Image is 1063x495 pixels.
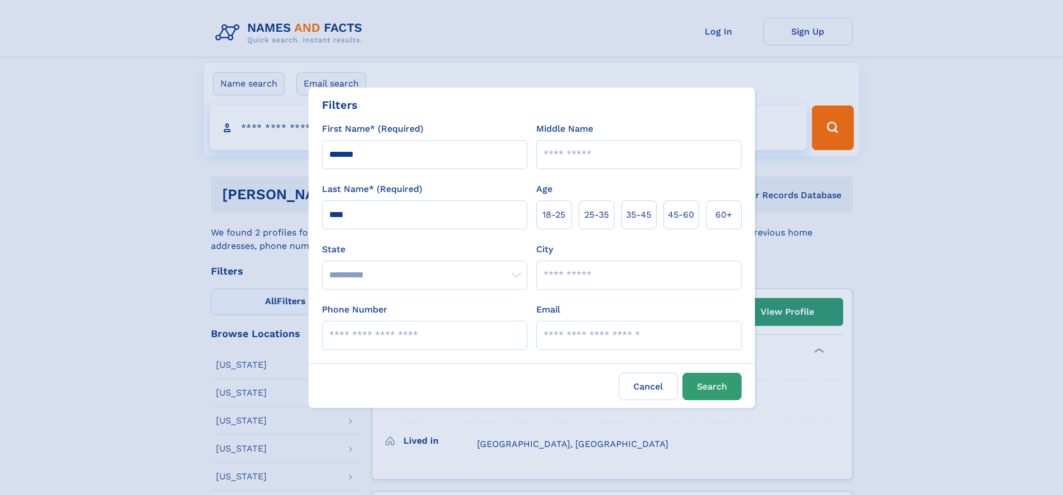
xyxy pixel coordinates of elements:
[715,208,732,222] span: 60+
[619,373,678,400] label: Cancel
[536,182,552,196] label: Age
[322,97,358,113] div: Filters
[322,303,387,316] label: Phone Number
[322,122,424,136] label: First Name* (Required)
[626,208,651,222] span: 35‑45
[682,373,742,400] button: Search
[536,122,593,136] label: Middle Name
[542,208,565,222] span: 18‑25
[668,208,694,222] span: 45‑60
[322,182,422,196] label: Last Name* (Required)
[536,243,553,256] label: City
[584,208,609,222] span: 25‑35
[322,243,527,256] label: State
[536,303,560,316] label: Email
